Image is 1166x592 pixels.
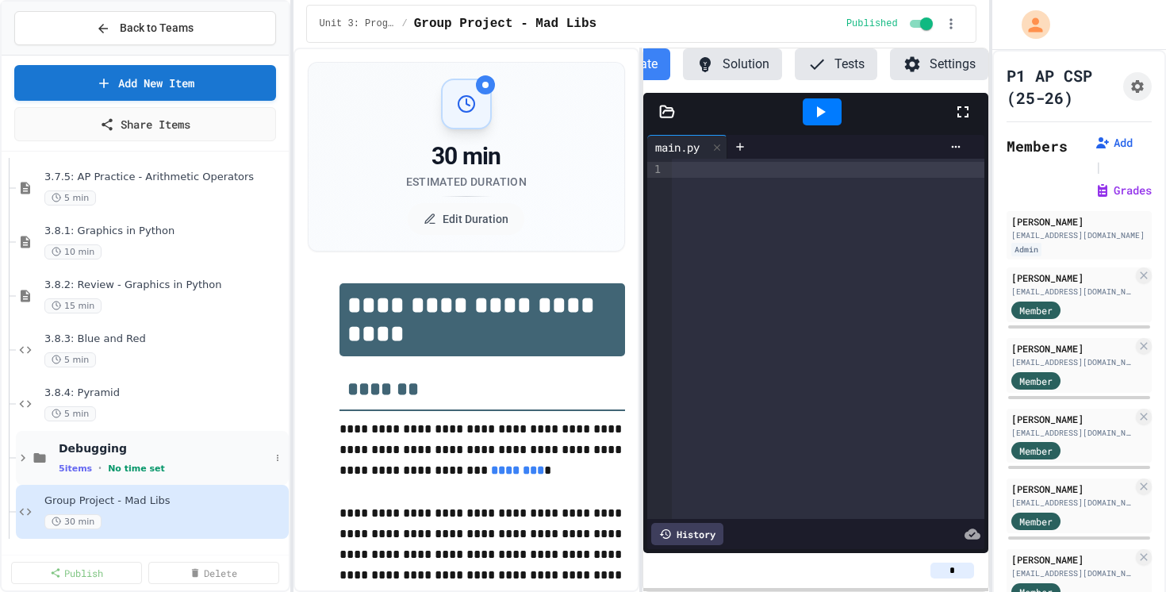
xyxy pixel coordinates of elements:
button: Solution [683,48,782,80]
span: 10 min [44,244,102,259]
div: [EMAIL_ADDRESS][DOMAIN_NAME] [1011,427,1133,439]
span: 3.8.2: Review - Graphics in Python [44,279,286,292]
a: Share Items [14,107,276,141]
div: Admin [1011,243,1041,256]
span: 5 items [59,463,92,474]
span: Member [1019,303,1053,317]
div: [PERSON_NAME] [1011,482,1133,496]
div: [PERSON_NAME] [1011,214,1147,229]
a: Delete [148,562,279,584]
div: 1 [647,162,663,178]
a: Publish [11,562,142,584]
button: Edit Duration [408,203,524,235]
span: Back to Teams [120,20,194,37]
div: [EMAIL_ADDRESS][DOMAIN_NAME] [1011,356,1133,368]
span: / [402,17,408,30]
div: 30 min [406,142,527,171]
button: Back to Teams [14,11,276,45]
div: [EMAIL_ADDRESS][DOMAIN_NAME] [1011,286,1133,298]
span: 30 min [44,514,102,529]
div: Estimated Duration [406,174,527,190]
a: Add New Item [14,65,276,101]
span: 3.8.3: Blue and Red [44,333,286,346]
span: Debugging [59,441,270,456]
button: Tests [795,48,877,80]
button: Assignment Settings [1123,72,1152,101]
div: [PERSON_NAME] [1011,271,1133,285]
div: main.py [647,139,708,156]
div: [EMAIL_ADDRESS][DOMAIN_NAME] [1011,567,1133,579]
span: 3.7.5: AP Practice - Arithmetic Operators [44,171,286,184]
button: Settings [890,48,988,80]
button: Grades [1095,183,1152,198]
span: • [98,462,102,475]
span: Member [1019,444,1053,458]
div: [PERSON_NAME] [1011,552,1133,567]
div: My Account [1005,6,1054,43]
button: Add [1095,135,1133,151]
div: [PERSON_NAME] [1011,341,1133,356]
h1: P1 AP CSP (25-26) [1007,64,1117,109]
div: History [651,523,723,545]
div: [EMAIL_ADDRESS][DOMAIN_NAME] [1011,497,1133,509]
button: More options [270,450,286,466]
h2: Members [1007,135,1068,157]
span: 5 min [44,352,96,367]
span: 5 min [44,406,96,421]
span: Group Project - Mad Libs [414,14,596,33]
div: Content is published and visible to students [846,14,936,33]
span: 3.8.4: Pyramid [44,386,286,400]
span: Member [1019,514,1053,529]
div: [EMAIL_ADDRESS][DOMAIN_NAME] [1011,229,1147,241]
span: 15 min [44,298,102,313]
div: main.py [647,135,727,159]
span: Published [846,17,898,30]
span: Member [1019,374,1053,388]
span: 5 min [44,190,96,206]
span: Group Project - Mad Libs [44,494,286,508]
span: Unit 3: Programming in Python [320,17,396,30]
div: [PERSON_NAME] [1011,412,1133,426]
span: 3.8.1: Graphics in Python [44,225,286,238]
span: No time set [108,463,165,474]
span: | [1095,157,1103,176]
